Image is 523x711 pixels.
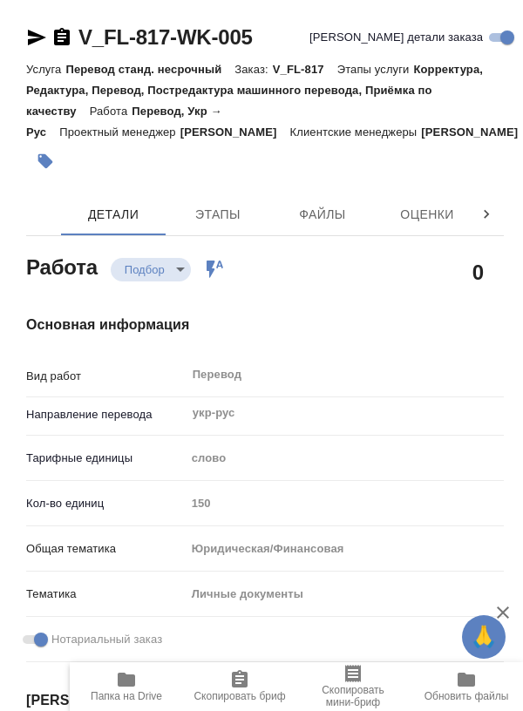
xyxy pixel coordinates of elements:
[472,257,484,287] h2: 0
[273,63,337,76] p: V_FL-817
[337,63,414,76] p: Этапы услуги
[26,690,504,711] h4: [PERSON_NAME]
[51,27,72,48] button: Скопировать ссылку
[90,105,132,118] p: Работа
[26,250,98,281] h2: Работа
[176,204,260,226] span: Этапы
[425,690,509,702] span: Обновить файлы
[462,615,506,659] button: 🙏
[180,125,290,139] p: [PERSON_NAME]
[296,662,410,711] button: Скопировать мини-бриф
[26,540,186,558] p: Общая тематика
[119,262,170,277] button: Подбор
[111,258,191,281] div: Подбор
[183,662,296,711] button: Скопировать бриф
[26,142,65,180] button: Добавить тэг
[26,63,65,76] p: Услуга
[469,619,499,655] span: 🙏
[59,125,180,139] p: Проектный менеджер
[186,579,504,609] div: Личные документы
[26,586,186,603] p: Тематика
[186,534,504,564] div: Юридическая/Финансовая
[186,444,504,473] div: слово
[26,450,186,467] p: Тарифные единицы
[385,204,469,226] span: Оценки
[26,27,47,48] button: Скопировать ссылку для ЯМессенджера
[91,690,162,702] span: Папка на Drive
[290,125,422,139] p: Клиентские менеджеры
[26,63,483,118] p: Корректура, Редактура, Перевод, Постредактура машинного перевода, Приёмка по качеству
[410,662,523,711] button: Обновить файлы
[26,406,186,423] p: Направление перевода
[194,690,285,702] span: Скопировать бриф
[26,495,186,512] p: Кол-во единиц
[71,204,155,226] span: Детали
[65,63,234,76] p: Перевод станд. несрочный
[26,315,504,335] h4: Основная информация
[186,491,504,516] input: Пустое поле
[309,29,483,46] span: [PERSON_NAME] детали заказа
[70,662,183,711] button: Папка на Drive
[78,25,253,49] a: V_FL-817-WK-005
[234,63,272,76] p: Заказ:
[307,684,399,708] span: Скопировать мини-бриф
[26,368,186,385] p: Вид работ
[281,204,364,226] span: Файлы
[51,631,162,648] span: Нотариальный заказ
